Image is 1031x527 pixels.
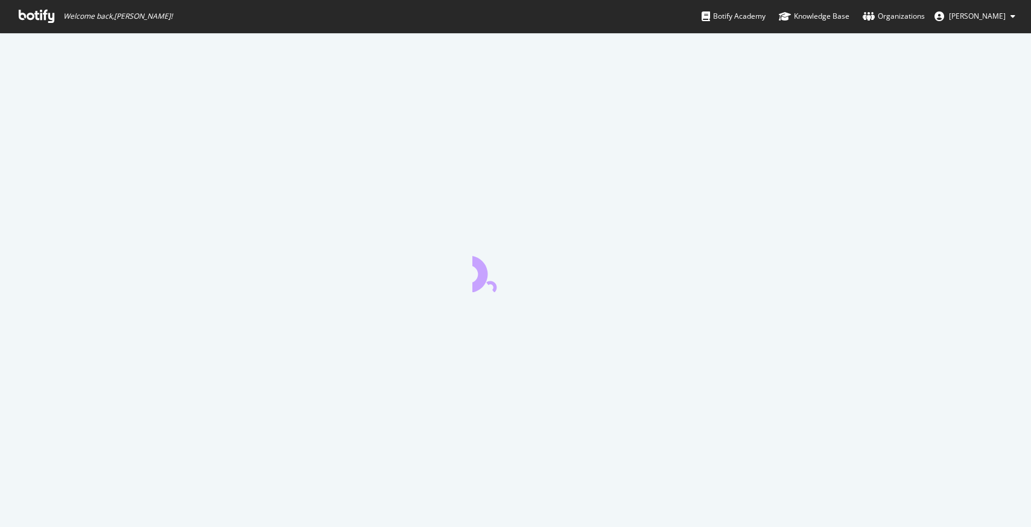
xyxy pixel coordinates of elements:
div: animation [472,249,559,292]
span: Welcome back, [PERSON_NAME] ! [63,11,173,21]
span: MIke Davis [949,11,1006,21]
div: Knowledge Base [779,10,849,22]
div: Botify Academy [702,10,766,22]
button: [PERSON_NAME] [925,7,1025,26]
div: Organizations [863,10,925,22]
